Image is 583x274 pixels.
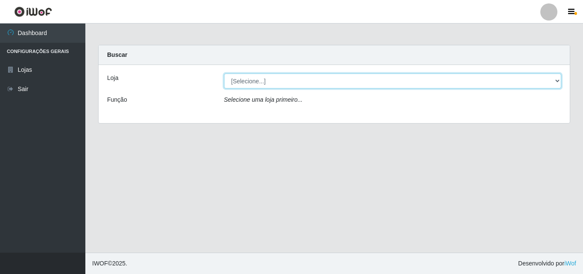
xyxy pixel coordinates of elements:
[107,51,127,58] strong: Buscar
[107,95,127,104] label: Função
[564,260,576,267] a: iWof
[518,259,576,268] span: Desenvolvido por
[14,6,52,17] img: CoreUI Logo
[92,259,127,268] span: © 2025 .
[92,260,108,267] span: IWOF
[224,96,303,103] i: Selecione uma loja primeiro...
[107,74,118,82] label: Loja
